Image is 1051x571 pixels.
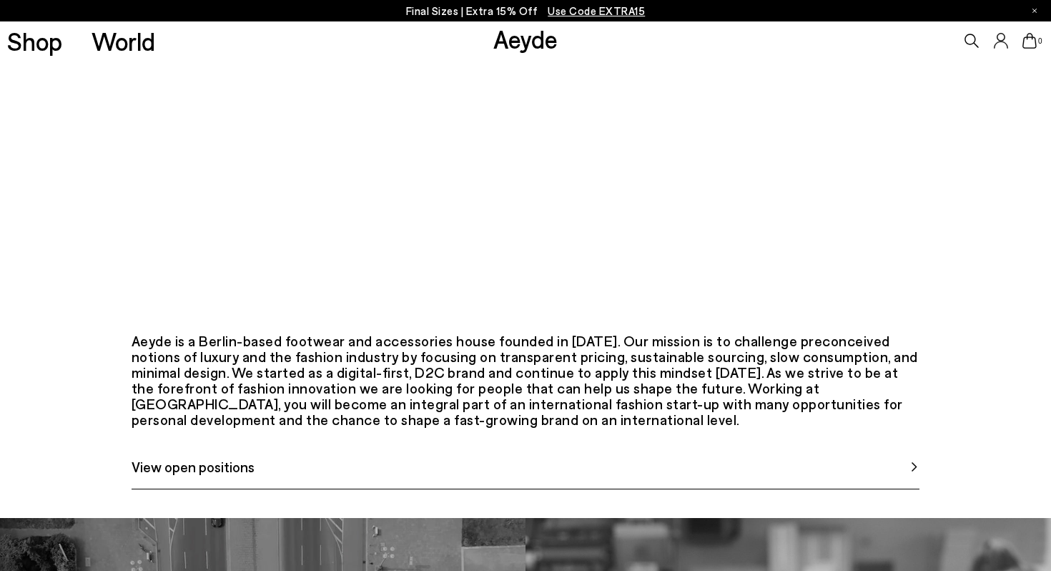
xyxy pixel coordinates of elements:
[909,462,919,472] img: svg%3E
[548,4,645,17] span: Navigate to /collections/ss25-final-sizes
[406,2,646,20] p: Final Sizes | Extra 15% Off
[1022,33,1037,49] a: 0
[132,333,920,427] div: Aeyde is a Berlin-based footwear and accessories house founded in [DATE]. Our mission is to chall...
[92,29,155,54] a: World
[132,456,920,489] a: View open positions
[132,456,255,477] span: View open positions
[493,24,558,54] a: Aeyde
[7,29,62,54] a: Shop
[1037,37,1044,45] span: 0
